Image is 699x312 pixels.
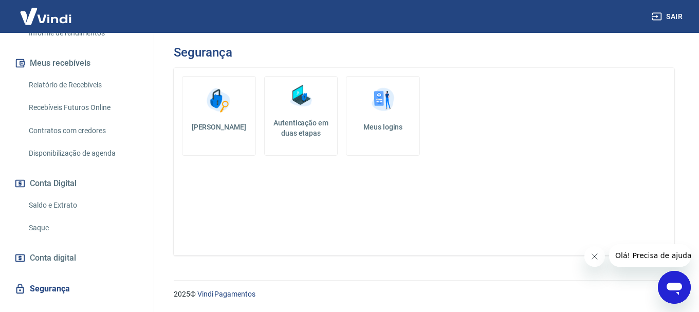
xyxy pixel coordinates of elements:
p: 2025 © [174,289,674,300]
a: Meus logins [346,76,420,156]
h5: Meus logins [355,122,411,132]
button: Conta Digital [12,172,141,195]
span: Conta digital [30,251,76,265]
a: Informe de rendimentos [25,23,141,44]
a: [PERSON_NAME] [182,76,256,156]
a: Recebíveis Futuros Online [25,97,141,118]
a: Relatório de Recebíveis [25,75,141,96]
h3: Segurança [174,45,232,60]
iframe: Fechar mensagem [584,246,605,267]
a: Autenticação em duas etapas [264,76,338,156]
h5: [PERSON_NAME] [191,122,247,132]
button: Meus recebíveis [12,52,141,75]
img: Alterar senha [204,85,234,116]
iframe: Botão para abrir a janela de mensagens [658,271,691,304]
a: Saque [25,217,141,238]
a: Conta digital [12,247,141,269]
a: Segurança [12,278,141,300]
img: Meus logins [367,85,398,116]
a: Saldo e Extrato [25,195,141,216]
a: Vindi Pagamentos [197,290,255,298]
a: Disponibilização de agenda [25,143,141,164]
iframe: Mensagem da empresa [609,244,691,267]
img: Autenticação em duas etapas [285,81,316,112]
img: Vindi [12,1,79,32]
button: Sair [650,7,687,26]
a: Contratos com credores [25,120,141,141]
h5: Autenticação em duas etapas [269,118,334,138]
span: Olá! Precisa de ajuda? [6,7,86,15]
